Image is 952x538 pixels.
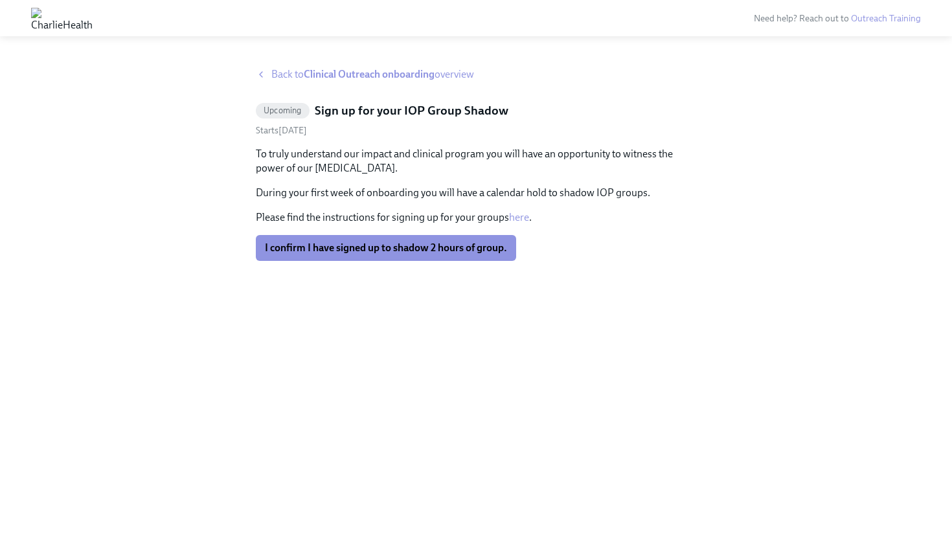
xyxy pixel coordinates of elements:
p: During your first week of onboarding you will have a calendar hold to shadow IOP groups. [256,186,696,200]
span: Back to overview [271,67,474,82]
a: Outreach Training [851,13,921,24]
button: I confirm I have signed up to shadow 2 hours of group. [256,235,516,261]
p: Please find the instructions for signing up for your groups . [256,210,696,225]
strong: Clinical Outreach onboarding [304,68,435,80]
span: Upcoming [256,106,310,115]
span: I confirm I have signed up to shadow 2 hours of group. [265,241,507,254]
p: To truly understand our impact and clinical program you will have an opportunity to witness the p... [256,147,696,175]
a: here [509,211,529,223]
span: Starts [DATE] [256,125,307,136]
span: Need help? Reach out to [754,13,921,24]
h5: Sign up for your IOP Group Shadow [315,102,508,119]
img: CharlieHealth [31,8,93,28]
a: Back toClinical Outreach onboardingoverview [256,67,696,82]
